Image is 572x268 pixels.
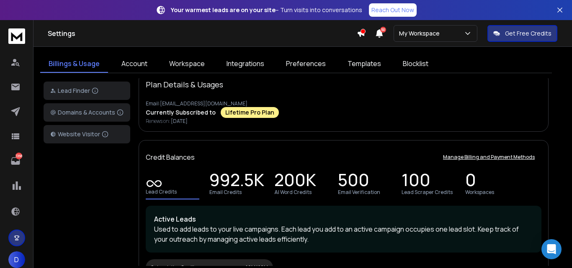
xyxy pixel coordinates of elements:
p: Manage Billing and Payment Methods [443,154,535,161]
button: Get Free Credits [487,25,557,42]
p: AI Word Credits [274,189,312,196]
p: Reach Out Now [371,6,414,14]
button: Manage Billing and Payment Methods [436,149,541,166]
button: D [8,251,25,268]
p: Used to add leads to your live campaigns. Each lead you add to an active campaign occupies one le... [154,224,533,244]
a: Templates [339,55,389,73]
div: Open Intercom Messenger [541,239,562,259]
img: logo [8,28,25,44]
strong: Your warmest leads are on your site [171,6,276,14]
a: Reach Out Now [369,3,417,17]
a: Billings & Usage [40,55,108,73]
span: [DATE] [171,117,188,125]
a: Preferences [278,55,334,73]
p: Email Credits [209,189,242,196]
p: 0 [465,176,476,187]
button: Website Visitor [44,125,130,143]
p: Credit Balances [146,152,195,162]
a: 7268 [7,153,24,169]
p: 500 [338,176,369,187]
p: Get Free Credits [505,29,551,38]
span: 50 [380,27,386,33]
button: Lead Finder [44,82,130,100]
p: Currently Subscribed to [146,108,216,117]
button: Domains & Accounts [44,103,130,122]
p: 200K [274,176,316,187]
div: Lifetime Pro Plan [221,107,279,118]
p: – Turn visits into conversations [171,6,362,14]
p: Renews on: [146,118,541,125]
p: 7268 [15,153,22,159]
p: Lead Credits [146,189,177,195]
a: Workspace [161,55,213,73]
p: Email: [EMAIL_ADDRESS][DOMAIN_NAME] [146,100,541,107]
p: Active Leads [154,214,533,224]
p: Workspaces [465,189,494,196]
a: Integrations [218,55,273,73]
a: Blocklist [394,55,437,73]
p: 992.5K [209,176,264,187]
a: Account [113,55,156,73]
p: 100 [402,176,430,187]
p: Email Verification [338,189,380,196]
p: Lead Scraper Credits [402,189,453,196]
p: My Workspace [399,29,443,38]
p: Plan Details & Usages [146,79,223,90]
h1: Settings [48,28,357,38]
